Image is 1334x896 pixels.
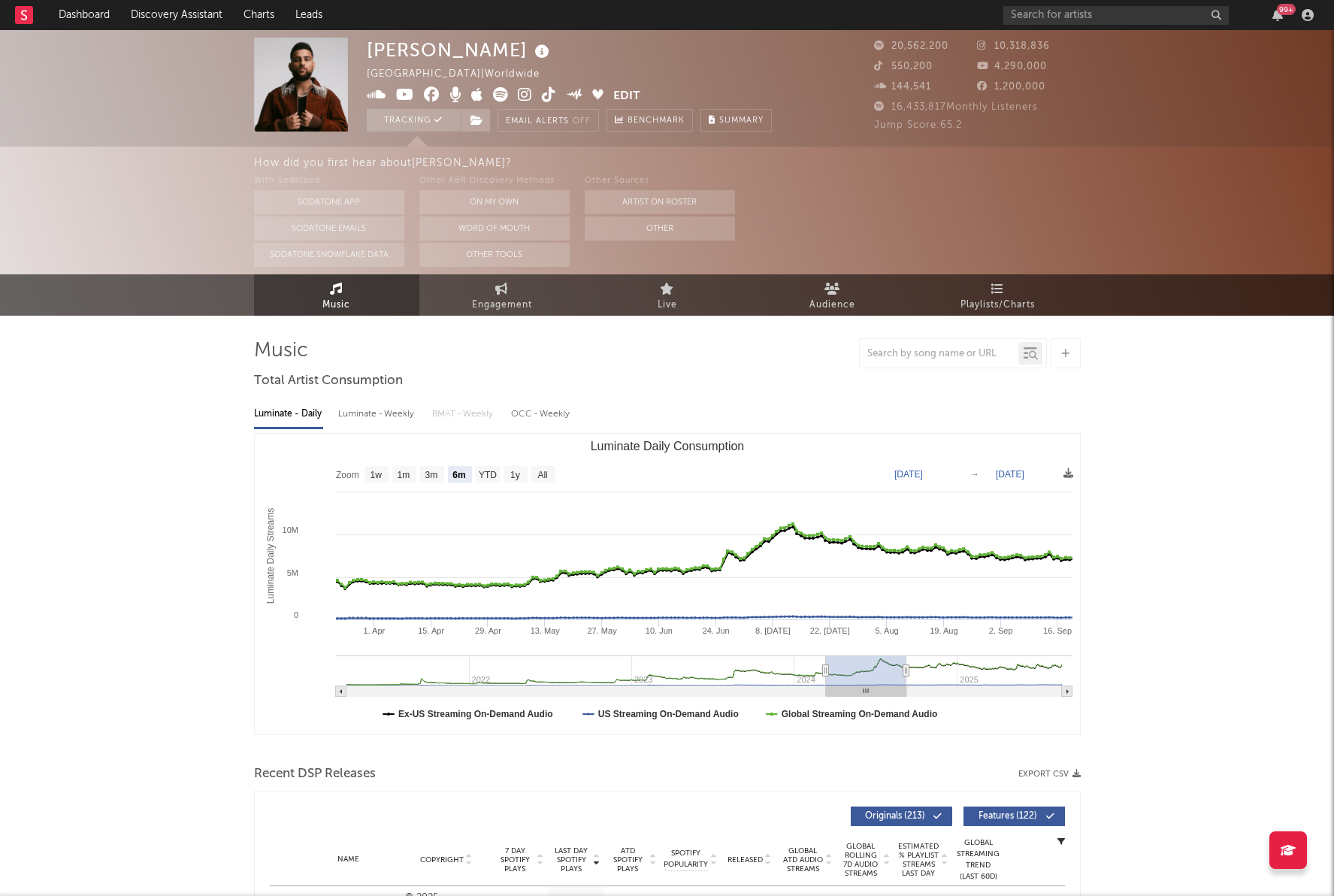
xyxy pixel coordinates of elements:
[977,41,1050,51] span: 10,318,836
[286,568,298,577] text: 5M
[254,216,404,241] button: Sodatone Emails
[585,172,735,190] div: Other Sources
[1003,6,1229,25] input: Search for artists
[452,470,465,480] text: 6m
[977,82,1045,92] span: 1,200,000
[419,216,570,241] button: Word Of Mouth
[960,296,1035,314] span: Playlists/Charts
[498,109,599,132] button: Email AlertsOff
[809,296,855,314] span: Audience
[613,87,640,106] button: Edit
[254,274,419,316] a: Music
[930,626,957,635] text: 19. Aug
[585,216,735,241] button: Other
[874,120,962,130] span: Jump Score: 65.2
[590,440,744,453] text: Luminate Daily Consumption
[552,846,591,873] span: Last Day Spotify Plays
[750,274,915,316] a: Audience
[573,117,591,126] em: Off
[719,117,764,125] span: Summary
[597,709,738,719] text: US Streaming On-Demand Audio
[809,626,849,635] text: 22. [DATE]
[300,854,398,865] div: Name
[898,842,939,878] span: Estimated % Playlist Streams Last Day
[874,62,933,71] span: 550,200
[875,626,898,635] text: 5. Aug
[1277,4,1296,15] div: 99 +
[915,274,1081,316] a: Playlists/Charts
[398,709,553,719] text: Ex-US Streaming On-Demand Audio
[587,626,617,635] text: 27. May
[894,469,923,480] text: [DATE]
[419,190,570,214] button: On My Own
[322,296,350,314] span: Music
[970,469,979,480] text: →
[472,296,532,314] span: Engagement
[367,65,557,83] div: [GEOGRAPHIC_DATA] | Worldwide
[363,626,385,635] text: 1. Apr
[397,470,410,480] text: 1m
[254,765,376,783] span: Recent DSP Releases
[727,855,763,864] span: Released
[282,525,298,534] text: 10M
[255,434,1080,734] svg: Luminate Daily Consumption
[585,274,750,316] a: Live
[840,842,882,878] span: Global Rolling 7D Audio Streams
[367,38,553,62] div: [PERSON_NAME]
[537,470,547,480] text: All
[511,401,571,427] div: OCC - Weekly
[608,846,648,873] span: ATD Spotify Plays
[977,62,1047,71] span: 4,290,000
[782,846,824,873] span: Global ATD Audio Streams
[419,274,585,316] a: Engagement
[628,112,685,130] span: Benchmark
[988,626,1012,635] text: 2. Sep
[1272,9,1283,21] button: 99+
[254,372,403,390] span: Total Artist Consumption
[293,610,298,619] text: 0
[254,172,404,190] div: With Sodatone
[851,807,952,826] button: Originals(213)
[1043,626,1072,635] text: 16. Sep
[338,401,417,427] div: Luminate - Weekly
[419,172,570,190] div: Other A&R Discovery Methods
[419,243,570,267] button: Other Tools
[1018,770,1081,779] button: Export CSV
[370,470,382,480] text: 1w
[510,470,520,480] text: 1y
[418,626,444,635] text: 15. Apr
[874,41,948,51] span: 20,562,200
[254,401,323,427] div: Luminate - Daily
[495,846,535,873] span: 7 Day Spotify Plays
[874,82,931,92] span: 144,541
[254,190,404,214] button: Sodatone App
[996,469,1024,480] text: [DATE]
[658,296,677,314] span: Live
[425,470,437,480] text: 3m
[781,709,937,719] text: Global Streaming On-Demand Audio
[645,626,672,635] text: 10. Jun
[700,109,772,132] button: Summary
[861,812,930,821] span: Originals ( 213 )
[860,348,1018,360] input: Search by song name or URL
[254,243,404,267] button: Sodatone Snowflake Data
[973,812,1042,821] span: Features ( 122 )
[475,626,501,635] text: 29. Apr
[336,470,359,480] text: Zoom
[874,102,1038,112] span: 16,433,817 Monthly Listeners
[478,470,496,480] text: YTD
[367,109,461,132] button: Tracking
[702,626,729,635] text: 24. Jun
[755,626,791,635] text: 8. [DATE]
[585,190,735,214] button: Artist on Roster
[956,837,1001,882] div: Global Streaming Trend (Last 60D)
[664,848,708,870] span: Spotify Popularity
[265,508,275,604] text: Luminate Daily Streams
[963,807,1065,826] button: Features(122)
[607,109,693,132] a: Benchmark
[420,855,464,864] span: Copyright
[530,626,560,635] text: 13. May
